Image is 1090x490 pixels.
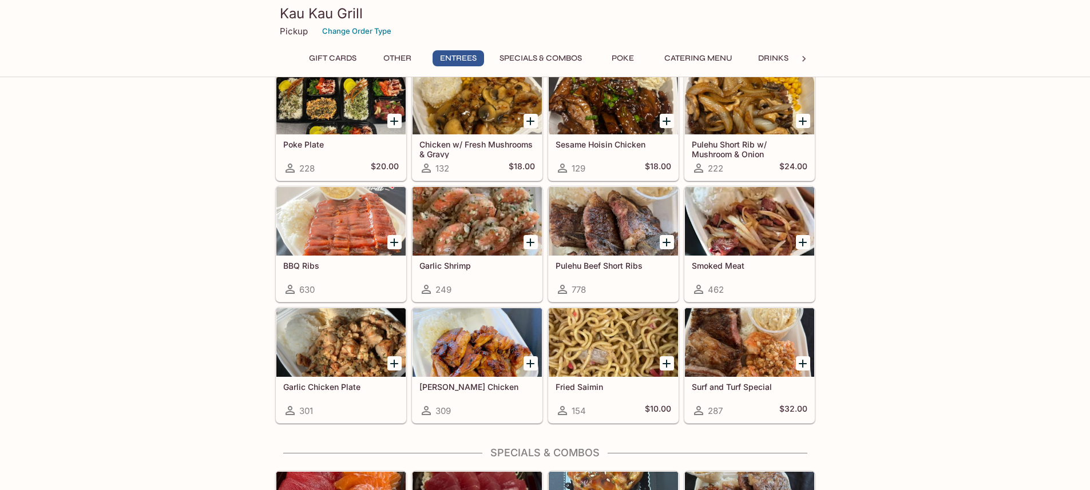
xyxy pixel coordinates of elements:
[748,50,799,66] button: Drinks
[276,65,406,181] a: Poke Plate228$20.00
[413,66,542,134] div: Chicken w/ Fresh Mushrooms & Gravy
[387,235,402,249] button: Add BBQ Ribs
[692,261,807,270] h5: Smoked Meat
[299,284,315,295] span: 630
[387,356,402,371] button: Add Garlic Chicken Plate
[299,163,315,174] span: 228
[413,187,542,256] div: Garlic Shrimp
[660,356,674,371] button: Add Fried Saimin
[433,50,484,66] button: Entrees
[419,382,535,392] h5: [PERSON_NAME] Chicken
[556,261,671,270] h5: Pulehu Beef Short Ribs
[280,5,811,22] h3: Kau Kau Grill
[572,405,586,416] span: 154
[684,65,815,181] a: Pulehu Short Rib w/ Mushroom & Onion222$24.00
[412,186,542,302] a: Garlic Shrimp249
[548,186,679,302] a: Pulehu Beef Short Ribs778
[779,161,807,175] h5: $24.00
[276,187,406,256] div: BBQ Ribs
[283,382,399,392] h5: Garlic Chicken Plate
[317,22,397,40] button: Change Order Type
[779,404,807,417] h5: $32.00
[645,404,671,417] h5: $10.00
[548,65,679,181] a: Sesame Hoisin Chicken129$18.00
[796,356,810,371] button: Add Surf and Turf Special
[276,308,406,377] div: Garlic Chicken Plate
[549,308,678,377] div: Fried Saimin
[275,447,815,459] h4: Specials & Combos
[685,66,814,134] div: Pulehu Short Rib w/ Mushroom & Onion
[708,163,723,174] span: 222
[371,161,399,175] h5: $20.00
[412,65,542,181] a: Chicken w/ Fresh Mushrooms & Gravy132$18.00
[524,235,538,249] button: Add Garlic Shrimp
[524,114,538,128] button: Add Chicken w/ Fresh Mushrooms & Gravy
[283,261,399,270] h5: BBQ Ribs
[708,284,724,295] span: 462
[684,186,815,302] a: Smoked Meat462
[549,187,678,256] div: Pulehu Beef Short Ribs
[548,308,679,423] a: Fried Saimin154$10.00
[280,26,308,37] p: Pickup
[708,405,723,416] span: 287
[645,161,671,175] h5: $18.00
[524,356,538,371] button: Add Teri Chicken
[597,50,649,66] button: Poke
[435,163,449,174] span: 132
[796,235,810,249] button: Add Smoked Meat
[660,235,674,249] button: Add Pulehu Beef Short Ribs
[299,405,313,416] span: 301
[684,308,815,423] a: Surf and Turf Special287$32.00
[419,140,535,158] h5: Chicken w/ Fresh Mushrooms & Gravy
[303,50,363,66] button: Gift Cards
[556,140,671,149] h5: Sesame Hoisin Chicken
[692,140,807,158] h5: Pulehu Short Rib w/ Mushroom & Onion
[660,114,674,128] button: Add Sesame Hoisin Chicken
[685,308,814,377] div: Surf and Turf Special
[283,140,399,149] h5: Poke Plate
[556,382,671,392] h5: Fried Saimin
[276,186,406,302] a: BBQ Ribs630
[692,382,807,392] h5: Surf and Turf Special
[387,114,402,128] button: Add Poke Plate
[412,308,542,423] a: [PERSON_NAME] Chicken309
[419,261,535,270] h5: Garlic Shrimp
[572,284,586,295] span: 778
[435,405,451,416] span: 309
[413,308,542,377] div: Teri Chicken
[493,50,588,66] button: Specials & Combos
[435,284,451,295] span: 249
[658,50,739,66] button: Catering Menu
[685,187,814,256] div: Smoked Meat
[796,114,810,128] button: Add Pulehu Short Rib w/ Mushroom & Onion
[372,50,423,66] button: Other
[549,66,678,134] div: Sesame Hoisin Chicken
[276,308,406,423] a: Garlic Chicken Plate301
[509,161,535,175] h5: $18.00
[572,163,585,174] span: 129
[276,66,406,134] div: Poke Plate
